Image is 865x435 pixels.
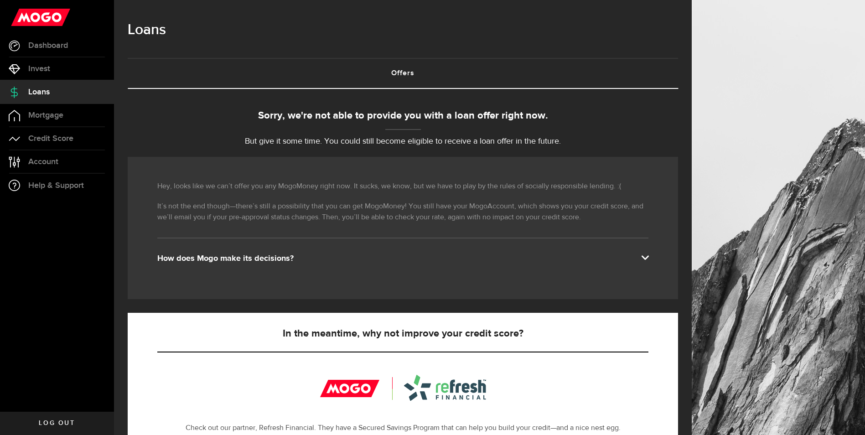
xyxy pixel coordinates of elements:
[28,111,63,119] span: Mortgage
[128,135,678,148] p: But give it some time. You could still become eligible to receive a loan offer in the future.
[28,135,73,143] span: Credit Score
[28,41,68,50] span: Dashboard
[157,181,648,192] p: Hey, looks like we can’t offer you any MogoMoney right now. It sucks, we know, but we have to pla...
[157,253,648,264] div: How does Mogo make its decisions?
[157,201,648,223] p: It’s not the end though—there’s still a possibility that you can get MogoMoney! You still have yo...
[28,158,58,166] span: Account
[128,59,678,88] a: Offers
[128,18,678,42] h1: Loans
[128,58,678,89] ul: Tabs Navigation
[28,88,50,96] span: Loans
[39,420,75,426] span: Log out
[28,181,84,190] span: Help & Support
[28,65,50,73] span: Invest
[827,397,865,435] iframe: LiveChat chat widget
[157,328,648,339] h5: In the meantime, why not improve your credit score?
[157,423,648,434] p: Check out our partner, Refresh Financial. They have a Secured Savings Program that can help you b...
[128,109,678,124] div: Sorry, we're not able to provide you with a loan offer right now.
